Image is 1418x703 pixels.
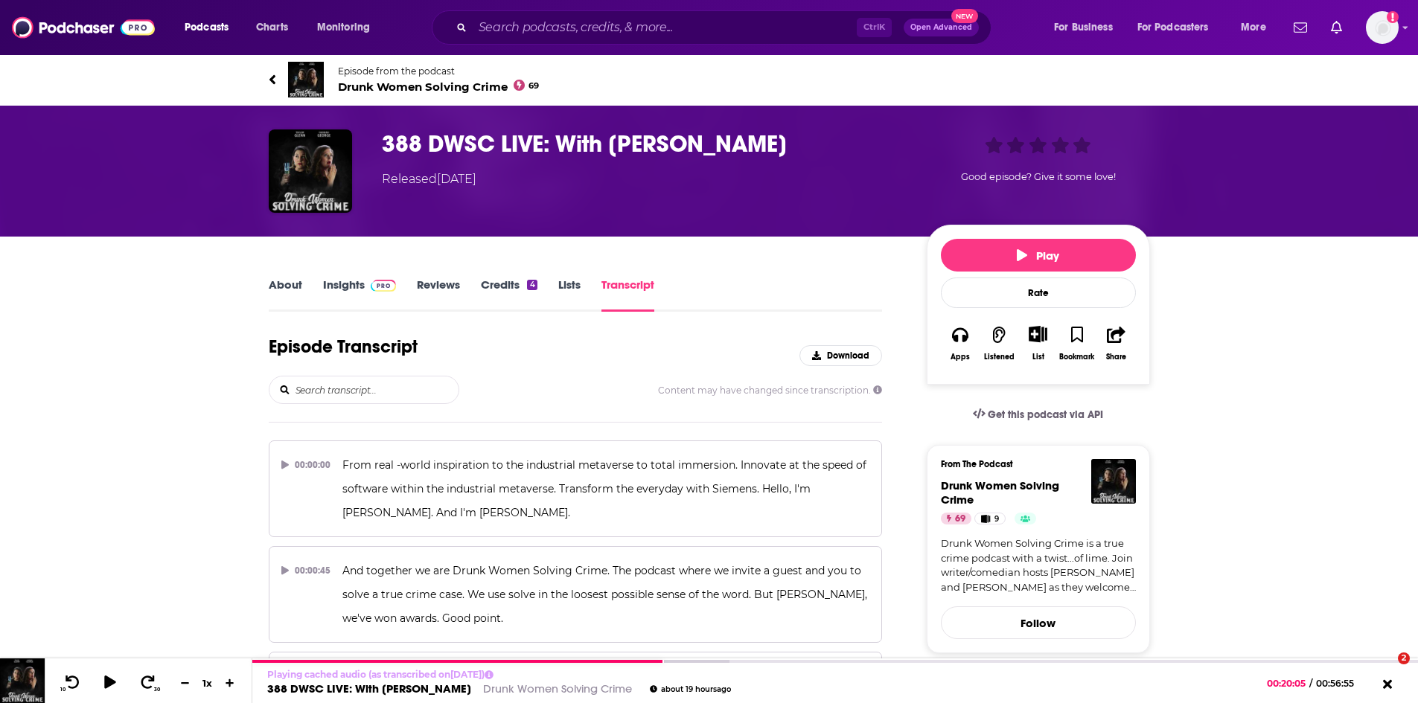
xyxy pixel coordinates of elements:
[246,16,297,39] a: Charts
[269,129,352,213] img: 388 DWSC LIVE: With Jamie Lee
[961,397,1116,433] a: Get this podcast via API
[294,376,459,403] input: Search transcript...
[1106,353,1126,362] div: Share
[269,546,883,643] button: 00:00:45And together we are Drunk Women Solving Crime. The podcast where we invite a guest and yo...
[307,16,389,39] button: open menu
[1096,316,1135,370] button: Share
[941,536,1136,594] a: Drunk Women Solving Crime is a true crime podcast with a twist...of lime. Join writer/comedian ho...
[941,513,971,524] a: 69
[1312,678,1369,689] span: 00:56:55
[281,453,331,477] div: 00:00:00
[174,16,248,39] button: open menu
[317,17,370,38] span: Monitoring
[135,674,163,693] button: 30
[1128,16,1230,39] button: open menu
[1366,11,1399,44] span: Logged in as WesBurdett
[528,83,539,89] span: 69
[527,280,537,290] div: 4
[941,239,1136,272] button: Play
[185,17,229,38] span: Podcasts
[1137,17,1209,38] span: For Podcasters
[446,10,1006,45] div: Search podcasts, credits, & more...
[269,336,418,358] h1: Episode Transcript
[1366,11,1399,44] img: User Profile
[980,316,1018,370] button: Listened
[338,80,540,94] span: Drunk Women Solving Crime
[558,277,581,312] a: Lists
[1309,678,1312,689] span: /
[1267,678,1309,689] span: 00:20:05
[154,687,160,693] span: 30
[1023,326,1053,342] button: Show More Button
[1058,316,1096,370] button: Bookmark
[483,681,632,696] a: Drunk Women Solving Crime
[961,171,1116,182] span: Good episode? Give it some love!
[267,681,471,696] a: 388 DWSC LIVE: With [PERSON_NAME]
[195,677,220,689] div: 1 x
[1241,17,1266,38] span: More
[941,478,1059,507] a: Drunk Women Solving Crime
[941,459,1124,469] h3: From The Podcast
[1325,15,1348,40] a: Show notifications dropdown
[267,669,731,680] p: Playing cached audio (as transcribed on [DATE] )
[60,687,66,693] span: 10
[951,9,978,23] span: New
[269,62,709,97] a: Drunk Women Solving CrimeEpisode from the podcastDrunk Women Solving Crime69
[342,458,869,519] span: From real -world inspiration to the industrial metaverse to total immersion. Innovate at the spee...
[827,350,869,361] span: Download
[481,277,537,312] a: Credits4
[338,65,540,77] span: Episode from the podcast
[904,19,979,36] button: Open AdvancedNew
[269,277,302,312] a: About
[256,17,288,38] span: Charts
[382,129,903,158] h3: 388 DWSC LIVE: With Jamie Lee
[984,353,1015,362] div: Listened
[1054,17,1113,38] span: For Business
[1017,248,1059,263] span: Play
[1018,316,1057,370] div: Show More ButtonList
[974,513,1005,524] a: 9
[951,353,970,362] div: Apps
[473,16,857,39] input: Search podcasts, credits, & more...
[799,345,882,366] button: Download
[988,408,1103,421] span: Get this podcast via API
[994,512,999,527] span: 9
[382,170,476,188] div: Released [DATE]
[323,277,397,312] a: InsightsPodchaser Pro
[342,564,870,625] span: And together we are Drunk Women Solving Crime. The podcast where we invite a guest and you to sol...
[857,18,892,37] span: Ctrl K
[12,13,155,42] img: Podchaser - Follow, Share and Rate Podcasts
[1288,15,1313,40] a: Show notifications dropdown
[1032,352,1044,362] div: List
[955,512,965,527] span: 69
[1230,16,1285,39] button: open menu
[941,316,980,370] button: Apps
[941,277,1136,308] div: Rate
[650,685,731,693] div: about 19 hours ago
[1044,16,1131,39] button: open menu
[288,62,324,97] img: Drunk Women Solving Crime
[941,606,1136,639] button: Follow
[1059,353,1094,362] div: Bookmark
[910,24,972,31] span: Open Advanced
[269,440,883,537] button: 00:00:00From real -world inspiration to the industrial metaverse to total immersion. Innovate at ...
[57,674,86,693] button: 10
[371,280,397,292] img: Podchaser Pro
[1387,11,1399,23] svg: Add a profile image
[658,385,882,396] span: Content may have changed since transcription.
[1366,11,1399,44] button: Show profile menu
[1398,652,1410,664] span: 2
[1091,459,1136,504] img: Drunk Women Solving Crime
[601,277,654,312] a: Transcript
[281,559,331,582] div: 00:00:45
[417,277,460,312] a: Reviews
[1367,652,1403,688] iframe: Intercom live chat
